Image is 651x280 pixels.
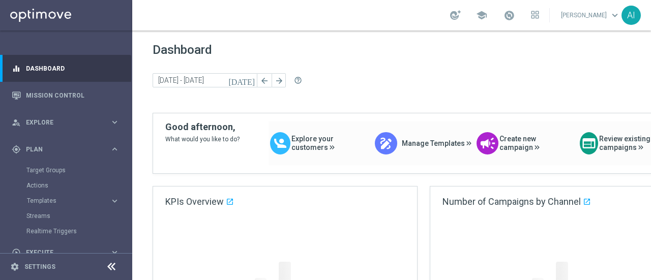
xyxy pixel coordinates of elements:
span: school [476,10,487,21]
div: Actions [26,178,131,193]
i: keyboard_arrow_right [110,144,120,154]
div: Streams [26,208,131,224]
a: Streams [26,212,106,220]
span: Explore [26,119,110,126]
i: keyboard_arrow_right [110,196,120,206]
div: Target Groups [26,163,131,178]
i: gps_fixed [12,145,21,154]
div: Templates [26,193,131,208]
button: Mission Control [11,91,120,100]
button: person_search Explore keyboard_arrow_right [11,118,120,127]
span: keyboard_arrow_down [609,10,620,21]
a: Settings [24,264,55,270]
div: Execute [12,248,110,257]
i: equalizer [12,64,21,73]
span: Plan [26,146,110,152]
div: Realtime Triggers [26,224,131,239]
button: play_circle_outline Execute keyboard_arrow_right [11,248,120,257]
button: equalizer Dashboard [11,65,120,73]
button: Templates keyboard_arrow_right [26,197,120,205]
i: settings [10,262,19,271]
a: [PERSON_NAME]keyboard_arrow_down [560,8,622,23]
i: keyboard_arrow_right [110,247,120,257]
button: gps_fixed Plan keyboard_arrow_right [11,145,120,153]
i: play_circle_outline [12,248,21,257]
a: Actions [26,181,106,190]
a: Realtime Triggers [26,227,106,235]
i: keyboard_arrow_right [110,117,120,127]
div: Plan [12,145,110,154]
a: Mission Control [26,82,120,109]
div: AI [622,6,641,25]
span: Execute [26,250,110,256]
div: Dashboard [12,55,120,82]
div: Templates [27,198,110,204]
a: Dashboard [26,55,120,82]
div: Mission Control [12,82,120,109]
a: Target Groups [26,166,106,174]
span: Templates [27,198,100,204]
div: Explore [12,118,110,127]
i: person_search [12,118,21,127]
